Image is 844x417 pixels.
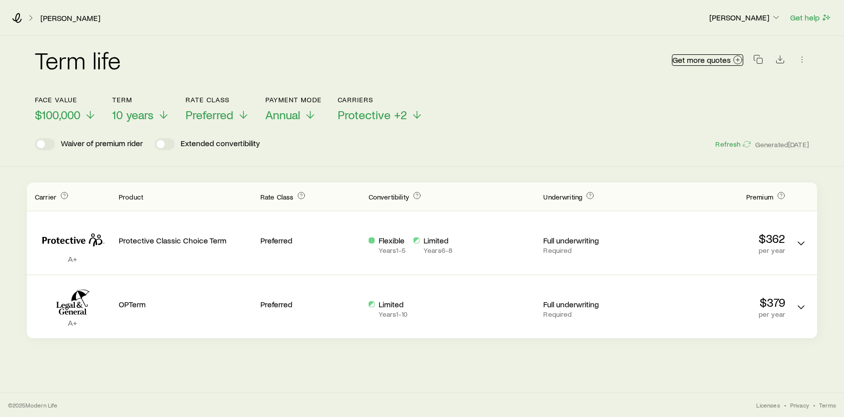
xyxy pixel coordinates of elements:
p: Full underwriting [543,235,643,245]
button: Refresh [715,140,751,149]
span: Product [119,193,143,201]
p: Years 1 - 5 [379,246,406,254]
p: Limited [379,299,408,309]
a: Privacy [790,401,809,409]
button: Rate ClassPreferred [186,96,249,122]
p: Protective Classic Choice Term [119,235,252,245]
button: Term10 years [112,96,170,122]
span: Carrier [35,193,56,201]
p: per year [651,246,785,254]
p: Term [112,96,170,104]
a: Download CSV [773,56,787,66]
span: Convertibility [369,193,409,201]
button: CarriersProtective +2 [338,96,423,122]
p: [PERSON_NAME] [709,12,781,22]
p: $379 [651,295,785,309]
span: 10 years [112,108,154,122]
a: Get more quotes [672,54,743,66]
div: Term quotes [27,183,817,338]
span: Preferred [186,108,233,122]
p: A+ [35,318,111,328]
button: Face value$100,000 [35,96,96,122]
p: Full underwriting [543,299,643,309]
button: [PERSON_NAME] [709,12,782,24]
p: Face value [35,96,96,104]
p: Carriers [338,96,423,104]
a: Terms [819,401,836,409]
span: $100,000 [35,108,80,122]
p: $362 [651,231,785,245]
span: Annual [265,108,300,122]
a: [PERSON_NAME] [40,13,101,23]
p: Extended convertibility [181,138,260,150]
a: Licenses [756,401,780,409]
p: Years 1 - 10 [379,310,408,318]
p: OPTerm [119,299,252,309]
button: Payment ModeAnnual [265,96,322,122]
p: per year [651,310,785,318]
span: • [784,401,786,409]
p: Required [543,310,643,318]
p: Flexible [379,235,406,245]
p: A+ [35,254,111,264]
span: • [813,401,815,409]
p: © 2025 Modern Life [8,401,58,409]
button: Get help [790,12,832,23]
p: Required [543,246,643,254]
p: Preferred [260,299,361,309]
span: Underwriting [543,193,582,201]
span: Rate Class [260,193,294,201]
p: Years 6 - 8 [423,246,452,254]
span: Generated [755,140,809,149]
p: Waiver of premium rider [61,138,143,150]
p: Rate Class [186,96,249,104]
p: Payment Mode [265,96,322,104]
span: Protective +2 [338,108,407,122]
p: Limited [423,235,452,245]
span: [DATE] [788,140,809,149]
p: Preferred [260,235,361,245]
span: Premium [746,193,773,201]
h2: Term life [35,48,121,72]
span: Get more quotes [672,56,731,64]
